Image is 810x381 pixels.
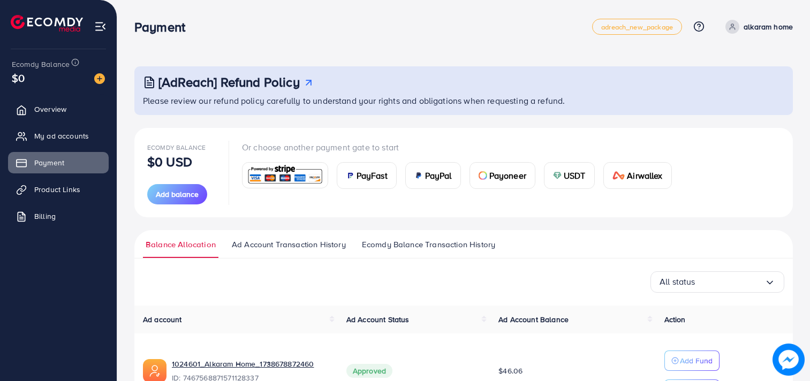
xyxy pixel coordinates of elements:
[172,359,329,369] a: 1024601_Alkaram Home_1738678872460
[94,20,107,33] img: menu
[695,273,764,290] input: Search for option
[34,157,64,168] span: Payment
[660,273,695,290] span: All status
[34,184,80,195] span: Product Links
[650,271,784,293] div: Search for option
[544,162,595,189] a: cardUSDT
[479,171,487,180] img: card
[773,344,805,376] img: image
[147,155,192,168] p: $0 USD
[346,364,392,378] span: Approved
[8,98,109,120] a: Overview
[158,74,300,90] h3: [AdReach] Refund Policy
[601,24,673,31] span: adreach_new_package
[498,365,523,376] span: $46.06
[357,169,388,182] span: PayFast
[337,162,397,189] a: cardPayFast
[146,239,216,250] span: Balance Allocation
[362,239,495,250] span: Ecomdy Balance Transaction History
[744,20,793,33] p: alkaram home
[12,70,25,86] span: $0
[346,314,410,325] span: Ad Account Status
[489,169,526,182] span: Payoneer
[147,143,206,152] span: Ecomdy Balance
[553,171,562,180] img: card
[34,131,89,141] span: My ad accounts
[8,179,109,200] a: Product Links
[498,314,569,325] span: Ad Account Balance
[12,59,70,70] span: Ecomdy Balance
[8,205,109,227] a: Billing
[232,239,346,250] span: Ad Account Transaction History
[414,171,423,180] img: card
[346,171,354,180] img: card
[11,15,83,32] img: logo
[147,184,207,204] button: Add balance
[34,104,66,115] span: Overview
[8,125,109,147] a: My ad accounts
[156,189,199,200] span: Add balance
[592,19,682,35] a: adreach_new_package
[405,162,461,189] a: cardPayPal
[612,171,625,180] img: card
[242,141,680,154] p: Or choose another payment gate to start
[664,314,686,325] span: Action
[470,162,535,189] a: cardPayoneer
[721,20,793,34] a: alkaram home
[627,169,662,182] span: Airwallex
[425,169,452,182] span: PayPal
[680,354,713,367] p: Add Fund
[143,314,182,325] span: Ad account
[564,169,586,182] span: USDT
[603,162,672,189] a: cardAirwallex
[664,350,720,371] button: Add Fund
[8,152,109,173] a: Payment
[34,211,56,222] span: Billing
[242,162,328,188] a: card
[246,164,324,187] img: card
[143,94,786,107] p: Please review our refund policy carefully to understand your rights and obligations when requesti...
[94,73,105,84] img: image
[134,19,194,35] h3: Payment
